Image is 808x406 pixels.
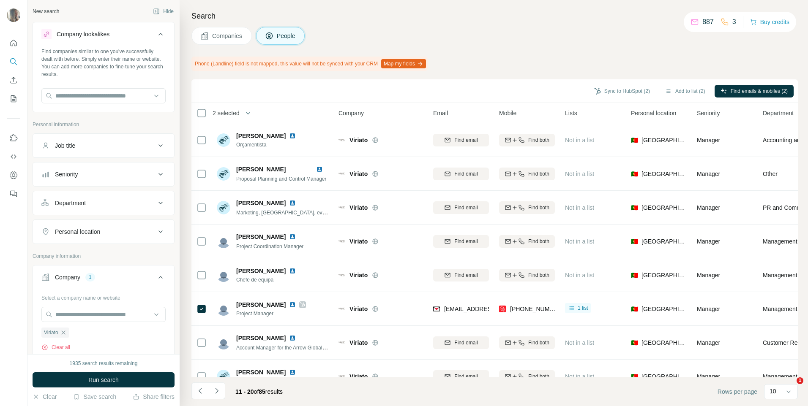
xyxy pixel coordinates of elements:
[631,305,638,313] span: 🇵🇹
[499,168,555,180] button: Find both
[715,85,794,97] button: Find emails & mobiles (2)
[7,130,20,146] button: Use Surfe on LinkedIn
[217,235,230,248] img: Avatar
[631,271,638,279] span: 🇵🇹
[236,176,326,182] span: Proposal Planning and Control Manager
[73,392,116,401] button: Save search
[510,306,563,312] span: [PHONE_NUMBER]
[641,203,687,212] span: [GEOGRAPHIC_DATA]
[588,85,656,97] button: Sync to HubSpot (2)
[277,32,296,40] span: People
[7,54,20,69] button: Search
[528,170,549,178] span: Find both
[338,109,364,117] span: Company
[236,310,306,317] span: Project Manager
[217,302,230,316] img: Avatar
[55,227,100,236] div: Personal location
[254,388,259,395] span: of
[338,373,345,380] img: Logo of Viriato
[57,30,109,38] div: Company lookalikes
[750,16,789,28] button: Buy credits
[349,237,368,246] span: Viriato
[133,392,175,401] button: Share filters
[797,377,803,384] span: 1
[499,109,516,117] span: Mobile
[641,170,687,178] span: [GEOGRAPHIC_DATA]
[433,235,489,248] button: Find email
[433,168,489,180] button: Find email
[289,200,296,206] img: LinkedIn logo
[565,204,594,211] span: Not in a list
[7,149,20,164] button: Use Surfe API
[565,272,594,279] span: Not in a list
[454,373,478,380] span: Find email
[499,370,555,383] button: Find both
[191,10,798,22] h4: Search
[641,338,687,347] span: [GEOGRAPHIC_DATA]
[433,109,448,117] span: Email
[454,271,478,279] span: Find email
[433,269,489,281] button: Find email
[85,273,95,281] div: 1
[316,166,323,173] img: LinkedIn logo
[763,305,797,313] span: Management
[55,170,78,179] div: Seniority
[349,271,368,279] span: Viriato
[770,387,776,395] p: 10
[702,17,714,27] p: 887
[349,338,368,347] span: Viriato
[454,170,478,178] span: Find email
[217,201,230,214] img: Avatar
[217,167,230,181] img: Avatar
[499,235,555,248] button: Find both
[236,166,286,173] span: [PERSON_NAME]
[33,24,174,48] button: Company lookalikes
[631,372,638,381] span: 🇵🇹
[499,134,555,146] button: Find both
[289,233,296,240] img: LinkedIn logo
[433,336,489,349] button: Find email
[444,306,544,312] span: [EMAIL_ADDRESS][DOMAIN_NAME]
[433,134,489,146] button: Find email
[349,372,368,381] span: Viriato
[454,136,478,144] span: Find email
[631,170,638,178] span: 🇵🇹
[565,137,594,143] span: Not in a list
[236,344,358,351] span: Account Manager for the Arrow Global Group Projects
[7,91,20,106] button: My lists
[565,171,594,177] span: Not in a list
[732,17,736,27] p: 3
[697,373,720,380] span: Manager
[697,238,720,245] span: Manager
[235,388,283,395] span: results
[499,305,506,313] img: provider prospeo logo
[565,109,577,117] span: Lists
[631,203,638,212] span: 🇵🇹
[88,376,119,384] span: Run search
[191,57,428,71] div: Phone (Landline) field is not mapped, this value will not be synced with your CRM
[289,301,296,308] img: LinkedIn logo
[213,109,240,117] span: 2 selected
[528,373,549,380] span: Find both
[289,133,296,139] img: LinkedIn logo
[641,271,687,279] span: [GEOGRAPHIC_DATA]
[454,339,478,346] span: Find email
[631,109,676,117] span: Personal location
[236,233,286,241] span: [PERSON_NAME]
[338,204,345,211] img: Logo of Viriato
[217,268,230,282] img: Avatar
[349,305,368,313] span: Viriato
[289,369,296,376] img: LinkedIn logo
[565,339,594,346] span: Not in a list
[338,272,345,279] img: Logo of Viriato
[236,141,299,149] span: Orçamentista
[7,8,20,22] img: Avatar
[697,272,720,279] span: Manager
[289,268,296,274] img: LinkedIn logo
[499,336,555,349] button: Find both
[349,203,368,212] span: Viriato
[731,87,788,95] span: Find emails & mobiles (2)
[499,269,555,281] button: Find both
[41,344,70,351] button: Clear all
[33,164,174,184] button: Seniority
